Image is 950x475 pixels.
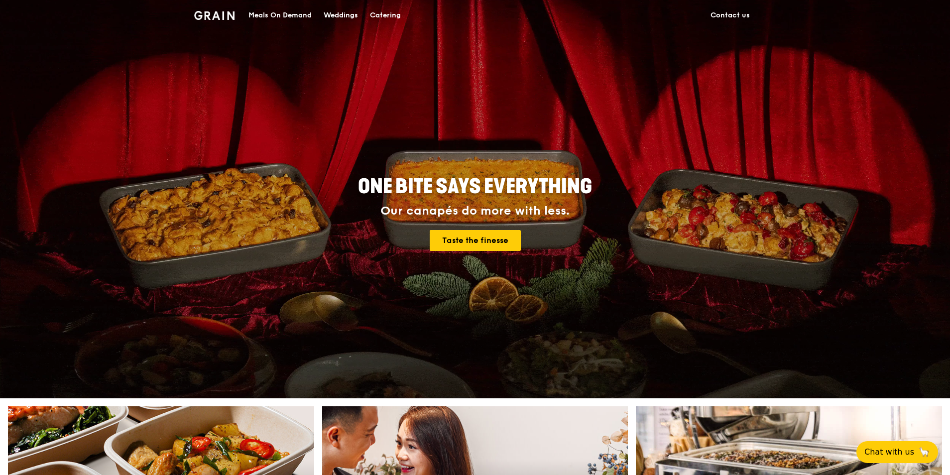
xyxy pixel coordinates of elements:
a: Catering [364,0,407,30]
img: Grain [194,11,235,20]
button: Chat with us🦙 [856,441,938,463]
span: 🦙 [918,446,930,458]
span: ONE BITE SAYS EVERYTHING [358,175,592,199]
a: Taste the finesse [430,230,521,251]
span: Chat with us [864,446,914,458]
div: Meals On Demand [248,0,312,30]
div: Our canapés do more with less. [296,204,654,218]
a: Weddings [318,0,364,30]
div: Weddings [324,0,358,30]
div: Catering [370,0,401,30]
a: Contact us [705,0,756,30]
